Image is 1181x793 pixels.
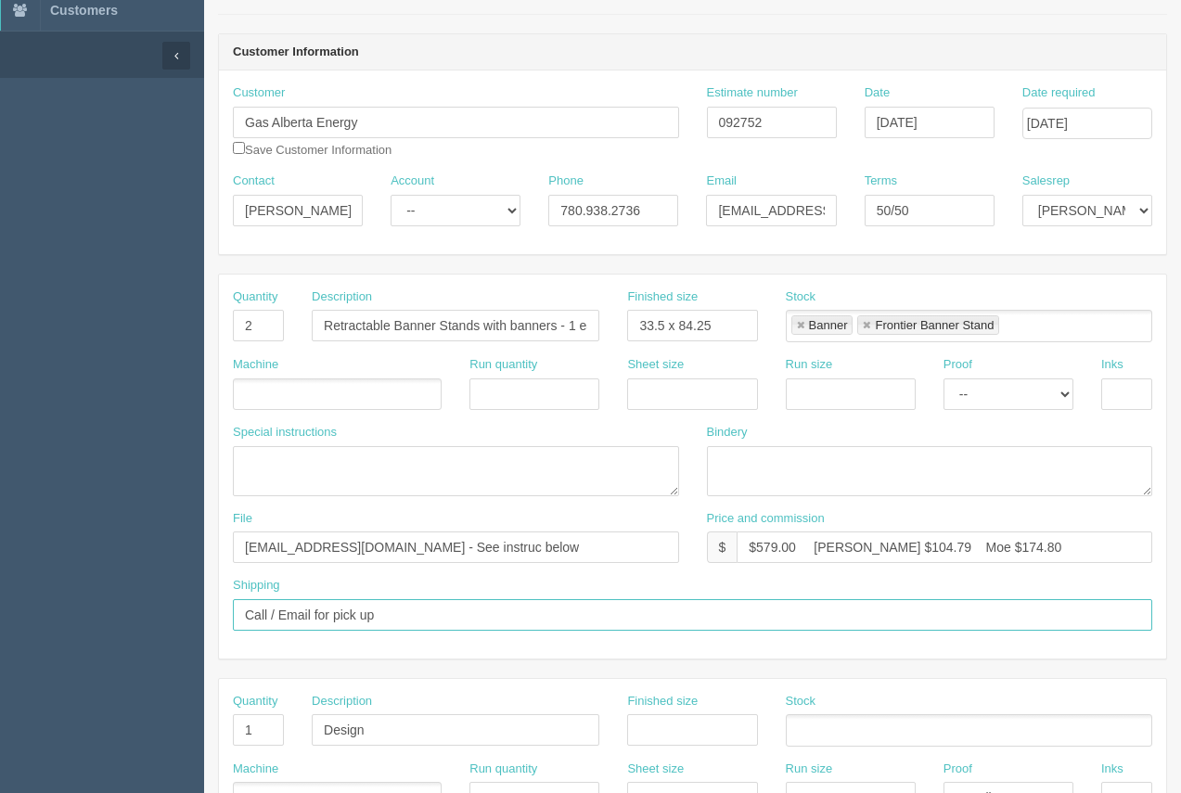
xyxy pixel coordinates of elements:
[233,288,277,306] label: Quantity
[233,356,278,374] label: Machine
[627,761,684,778] label: Sheet size
[391,173,434,190] label: Account
[627,693,698,710] label: Finished size
[627,356,684,374] label: Sheet size
[707,424,748,441] label: Bindery
[875,319,994,331] div: Frontier Banner Stand
[233,173,275,190] label: Contact
[233,761,278,778] label: Machine
[233,107,679,138] input: Enter customer name
[706,173,737,190] label: Email
[233,510,252,528] label: File
[50,3,118,18] span: Customers
[233,693,277,710] label: Quantity
[233,84,285,102] label: Customer
[944,356,972,374] label: Proof
[469,761,537,778] label: Run quantity
[312,288,372,306] label: Description
[233,424,337,441] label: Special instructions
[809,319,848,331] div: Banner
[786,761,833,778] label: Run size
[312,693,372,710] label: Description
[944,761,972,778] label: Proof
[865,173,897,190] label: Terms
[707,531,738,563] div: $
[1101,356,1123,374] label: Inks
[627,288,698,306] label: Finished size
[1022,84,1096,102] label: Date required
[233,84,679,159] div: Save Customer Information
[707,510,825,528] label: Price and commission
[707,84,798,102] label: Estimate number
[786,356,833,374] label: Run size
[1022,173,1070,190] label: Salesrep
[233,577,280,595] label: Shipping
[865,84,890,102] label: Date
[469,356,537,374] label: Run quantity
[548,173,584,190] label: Phone
[1101,761,1123,778] label: Inks
[219,34,1166,71] header: Customer Information
[786,288,816,306] label: Stock
[786,693,816,710] label: Stock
